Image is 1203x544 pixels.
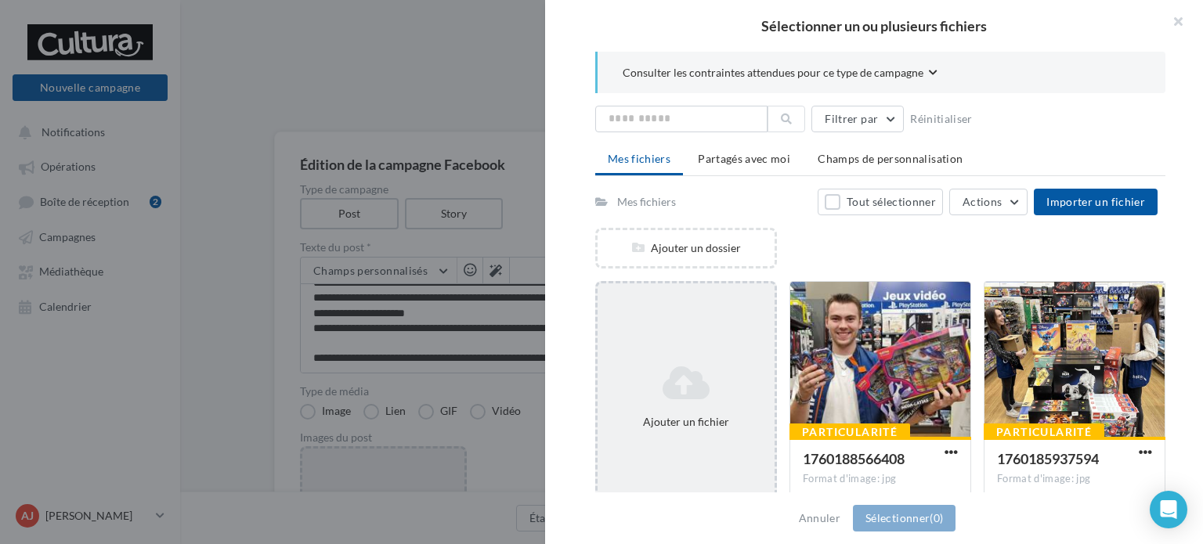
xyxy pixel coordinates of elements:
span: Champs de personnalisation [818,152,963,165]
div: Format d'image: jpg [997,472,1152,486]
div: Format d'image: jpg [803,472,958,486]
span: 1760185937594 [997,450,1099,467]
span: Mes fichiers [608,152,670,165]
h2: Sélectionner un ou plusieurs fichiers [570,19,1178,33]
span: 1760188566408 [803,450,905,467]
div: Ajouter un fichier [604,414,768,430]
button: Tout sélectionner [818,189,943,215]
button: Consulter les contraintes attendues pour ce type de campagne [623,64,937,84]
button: Filtrer par [811,106,904,132]
div: Particularité [984,423,1104,441]
button: Annuler [793,509,847,528]
div: Particularité [789,423,910,441]
button: Importer un fichier [1034,189,1158,215]
span: (0) [930,511,943,524]
div: Open Intercom Messenger [1150,491,1187,528]
div: Mes fichiers [617,194,676,210]
button: Sélectionner(0) [853,505,956,531]
span: Actions [963,195,1002,208]
button: Actions [949,189,1028,215]
span: Importer un fichier [1046,195,1145,208]
span: Consulter les contraintes attendues pour ce type de campagne [623,65,923,81]
span: Partagés avec moi [698,152,790,165]
button: Réinitialiser [904,110,979,128]
div: Ajouter un dossier [598,240,775,256]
